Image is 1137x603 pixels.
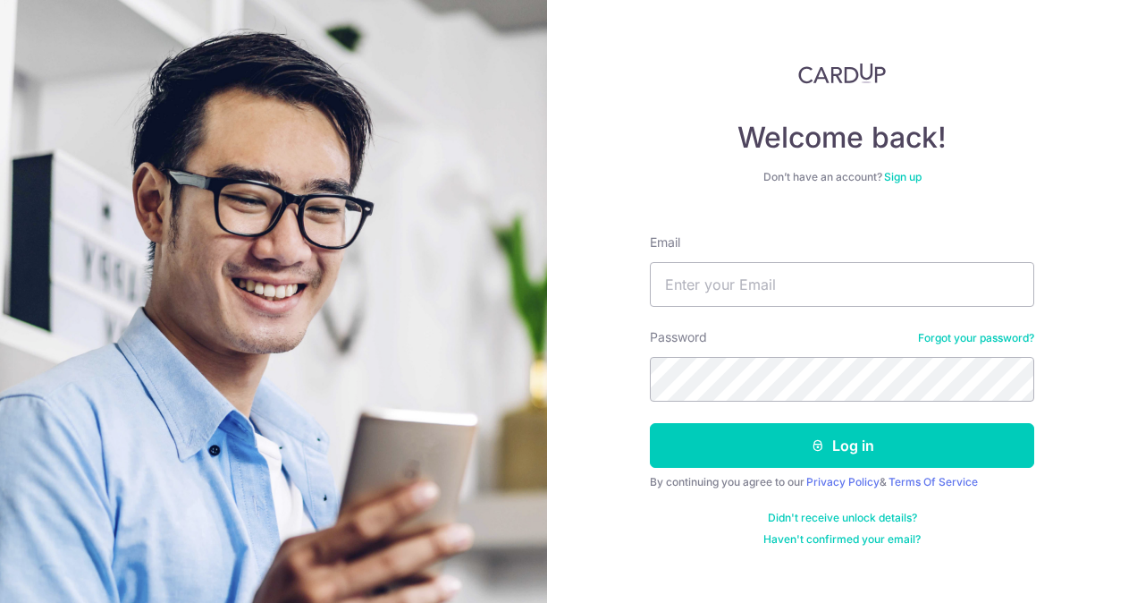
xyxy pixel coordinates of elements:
[650,423,1034,468] button: Log in
[918,331,1034,345] a: Forgot your password?
[889,475,978,488] a: Terms Of Service
[768,511,917,525] a: Didn't receive unlock details?
[650,262,1034,307] input: Enter your Email
[650,475,1034,489] div: By continuing you agree to our &
[650,328,707,346] label: Password
[650,170,1034,184] div: Don’t have an account?
[798,63,886,84] img: CardUp Logo
[884,170,922,183] a: Sign up
[806,475,880,488] a: Privacy Policy
[650,120,1034,156] h4: Welcome back!
[763,532,921,547] a: Haven't confirmed your email?
[650,234,680,251] label: Email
